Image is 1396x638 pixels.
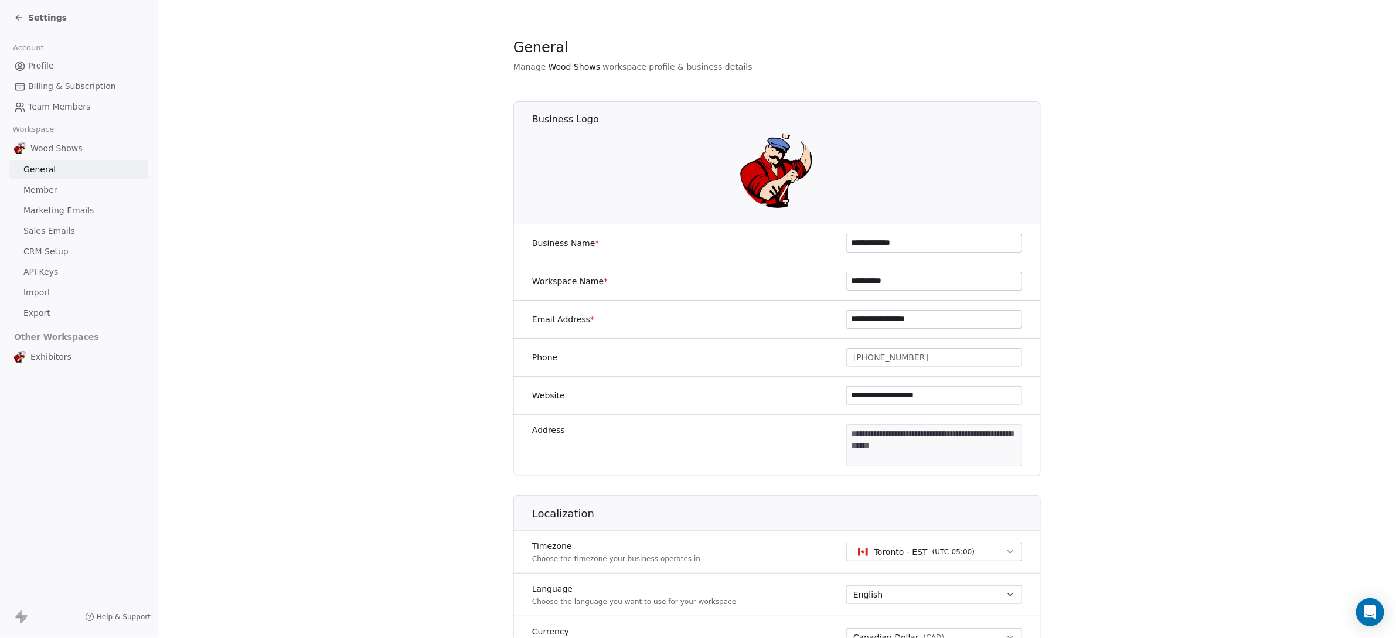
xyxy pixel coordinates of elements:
div: Open Intercom Messenger [1356,598,1384,626]
a: Member [9,180,148,200]
span: Sales Emails [23,225,75,237]
span: Export [23,307,50,319]
a: Import [9,283,148,302]
span: Import [23,286,50,299]
h1: Localization [532,507,1041,521]
label: Phone [532,352,557,363]
a: Team Members [9,97,148,117]
a: CRM Setup [9,242,148,261]
a: Billing & Subscription [9,77,148,96]
label: Timezone [532,540,700,552]
span: Profile [28,60,54,72]
span: Billing & Subscription [28,80,116,93]
span: Workspace [8,121,59,138]
button: [PHONE_NUMBER] [846,348,1022,367]
span: Exhibitors [30,351,71,363]
span: Wood Shows [30,142,83,154]
label: Email Address [532,313,594,325]
span: Member [23,184,57,196]
span: CRM Setup [23,245,69,258]
span: English [853,589,883,601]
h1: Business Logo [532,113,1041,126]
button: Toronto - EST(UTC-05:00) [846,543,1022,561]
span: Marketing Emails [23,204,94,217]
a: Sales Emails [9,221,148,241]
a: Profile [9,56,148,76]
img: logomanalone.png [14,351,26,363]
span: Manage [513,61,546,73]
p: Choose the timezone your business operates in [532,554,700,564]
a: Marketing Emails [9,201,148,220]
span: Wood Shows [549,61,601,73]
span: API Keys [23,266,58,278]
label: Language [532,583,736,595]
span: Help & Support [97,612,151,622]
span: Other Workspaces [9,327,104,346]
span: ( UTC-05:00 ) [932,547,975,557]
span: General [23,163,56,176]
span: workspace profile & business details [602,61,753,73]
a: Export [9,303,148,323]
img: logomanalone.png [14,142,26,154]
img: logomanalone.png [740,133,815,208]
span: Toronto - EST [874,546,928,558]
a: Help & Support [85,612,151,622]
label: Workspace Name [532,275,608,287]
span: [PHONE_NUMBER] [853,352,928,364]
label: Business Name [532,237,600,249]
p: Choose the language you want to use for your workspace [532,597,736,606]
a: General [9,160,148,179]
label: Currency [532,626,699,637]
a: API Keys [9,262,148,282]
a: Settings [14,12,67,23]
span: General [513,39,568,56]
span: Team Members [28,101,90,113]
span: Account [8,39,49,57]
label: Website [532,390,565,401]
span: Settings [28,12,67,23]
label: Address [532,424,565,436]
